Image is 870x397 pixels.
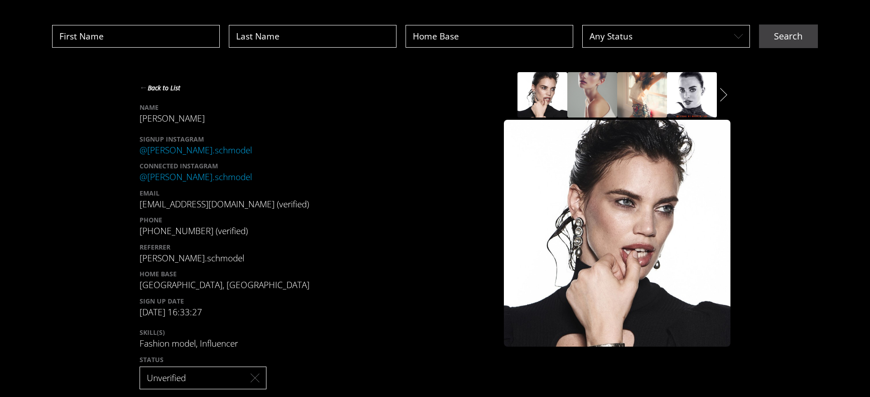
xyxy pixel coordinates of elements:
[140,215,321,238] div: [PHONE_NUMBER] (verified)
[140,82,148,93] strong: ←
[140,188,321,211] div: [EMAIL_ADDRESS][DOMAIN_NAME] (verified)
[140,242,321,265] div: [PERSON_NAME].schmodel
[717,72,767,122] div: slide
[140,171,252,183] a: @[PERSON_NAME].schmodel
[140,296,321,306] div: SIGN UP DATE
[406,25,573,48] input: Home Base
[140,269,321,292] div: [GEOGRAPHIC_DATA], [GEOGRAPHIC_DATA]
[140,328,321,350] div: Fashion model, Influencer
[517,72,717,122] div: slider
[140,242,321,252] div: REFERRER
[140,103,321,125] div: [PERSON_NAME]
[229,25,396,48] input: Last Name
[140,161,321,171] div: CONNECTED INSTAGRAM
[140,81,180,93] button: ←Back to List
[140,269,321,279] div: HOME BASE
[140,103,321,112] div: NAME
[717,91,730,98] button: next
[567,72,617,122] div: slide
[52,25,220,48] input: First Name
[140,144,252,156] a: @[PERSON_NAME].schmodel
[140,367,266,390] div: Unverified
[667,72,717,122] div: slide
[759,25,818,48] button: Search
[517,72,567,122] div: slide
[140,215,321,225] div: PHONE
[140,355,321,364] div: STATUS
[140,188,321,198] div: EMAIL
[582,25,750,48] div: Any Status
[140,134,321,144] div: SIGNUP INSTAGRAM
[140,328,321,337] div: SKILL(S)
[140,296,321,319] div: [DATE] 16:33:27
[617,72,667,122] div: slide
